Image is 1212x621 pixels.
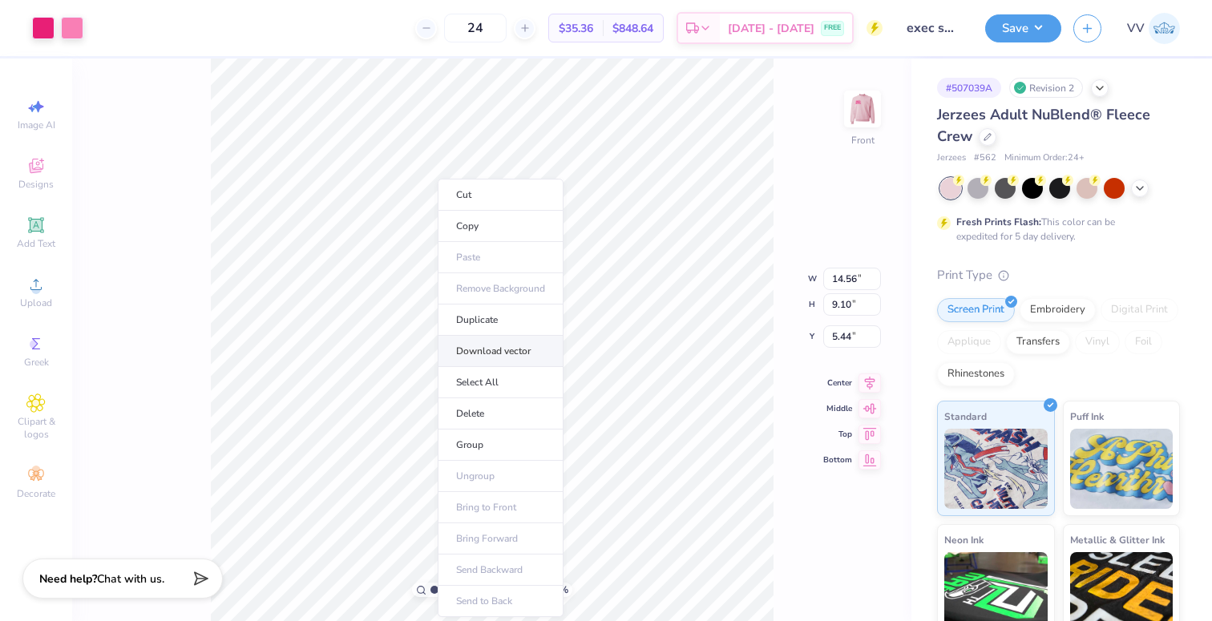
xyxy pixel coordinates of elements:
[823,454,852,466] span: Bottom
[438,398,564,429] li: Delete
[559,20,593,37] span: $35.36
[944,429,1048,509] img: Standard
[823,429,852,440] span: Top
[1101,298,1178,322] div: Digital Print
[8,415,64,441] span: Clipart & logos
[1070,408,1104,425] span: Puff Ink
[937,151,966,165] span: Jerzees
[1127,19,1145,38] span: VV
[444,14,507,42] input: – –
[985,14,1061,42] button: Save
[1006,330,1070,354] div: Transfers
[97,571,164,587] span: Chat with us.
[438,336,564,367] li: Download vector
[1127,13,1180,44] a: VV
[823,403,852,414] span: Middle
[438,429,564,461] li: Group
[1070,429,1174,509] img: Puff Ink
[1004,151,1085,165] span: Minimum Order: 24 +
[937,105,1150,146] span: Jerzees Adult NuBlend® Fleece Crew
[851,133,875,147] div: Front
[937,266,1180,284] div: Print Type
[438,179,564,211] li: Cut
[1149,13,1180,44] img: Via Villanueva
[937,330,1001,354] div: Applique
[1125,330,1162,354] div: Foil
[18,119,55,131] span: Image AI
[728,20,814,37] span: [DATE] - [DATE]
[1075,330,1120,354] div: Vinyl
[438,304,564,336] li: Duplicate
[1020,298,1096,322] div: Embroidery
[846,93,879,125] img: Front
[824,22,841,34] span: FREE
[937,78,1001,98] div: # 507039A
[895,12,973,44] input: Untitled Design
[24,356,49,369] span: Greek
[944,408,987,425] span: Standard
[20,296,52,309] span: Upload
[39,571,97,587] strong: Need help?
[974,151,996,165] span: # 562
[937,362,1015,386] div: Rhinestones
[1009,78,1083,98] div: Revision 2
[438,367,564,398] li: Select All
[944,531,984,548] span: Neon Ink
[17,487,55,500] span: Decorate
[956,216,1041,228] strong: Fresh Prints Flash:
[956,215,1153,244] div: This color can be expedited for 5 day delivery.
[823,377,852,389] span: Center
[1070,531,1165,548] span: Metallic & Glitter Ink
[612,20,653,37] span: $848.64
[17,237,55,250] span: Add Text
[18,178,54,191] span: Designs
[438,211,564,242] li: Copy
[937,298,1015,322] div: Screen Print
